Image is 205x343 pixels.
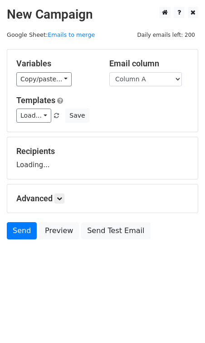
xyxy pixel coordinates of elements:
a: Load... [16,109,51,123]
a: Send [7,222,37,239]
h5: Variables [16,59,96,69]
a: Send Test Email [81,222,150,239]
h5: Recipients [16,146,189,156]
small: Google Sheet: [7,31,95,38]
a: Emails to merge [48,31,95,38]
a: Templates [16,95,55,105]
h2: New Campaign [7,7,198,22]
div: Loading... [16,146,189,170]
span: Daily emails left: 200 [134,30,198,40]
button: Save [65,109,89,123]
a: Daily emails left: 200 [134,31,198,38]
a: Preview [39,222,79,239]
h5: Email column [109,59,189,69]
h5: Advanced [16,194,189,204]
a: Copy/paste... [16,72,72,86]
